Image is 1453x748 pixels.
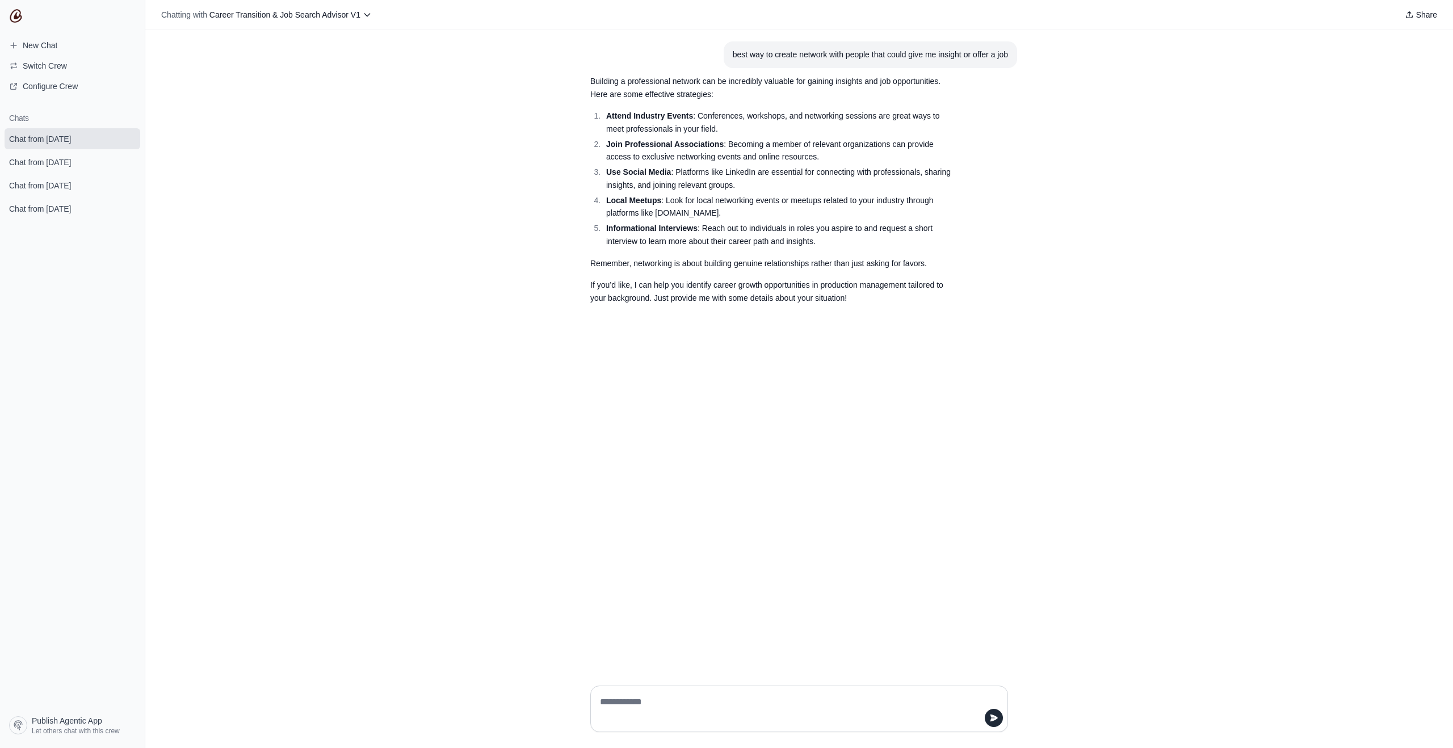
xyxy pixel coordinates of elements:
p: If you’d like, I can help you identify career growth opportunities in production management tailo... [590,279,954,305]
li: : Becoming a member of relevant organizations can provide access to exclusive networking events a... [603,138,954,164]
button: Share [1400,7,1442,23]
span: Configure Crew [23,81,78,92]
strong: Informational Interviews [606,224,698,233]
strong: Join Professional Associations [606,140,724,149]
a: Configure Crew [5,77,140,95]
li: : Conferences, workshops, and networking sessions are great ways to meet professionals in your fi... [603,110,954,136]
a: Chat from [DATE] [5,128,140,149]
p: Remember, networking is about building genuine relationships rather than just asking for favors. [590,257,954,270]
li: : Reach out to individuals in roles you aspire to and request a short interview to learn more abo... [603,222,954,248]
a: Chat from [DATE] [5,152,140,173]
span: Chatting with [161,9,207,20]
span: Career Transition & Job Search Advisor V1 [209,10,360,19]
span: Chat from [DATE] [9,133,71,145]
strong: Local Meetups [606,196,661,205]
span: New Chat [23,40,57,51]
span: Chat from [DATE] [9,180,71,191]
span: Chat from [DATE] [9,203,71,215]
span: Share [1416,9,1437,20]
p: Building a professional network can be incredibly valuable for gaining insights and job opportuni... [590,75,954,101]
section: User message [724,41,1017,68]
a: New Chat [5,36,140,54]
strong: Use Social Media [606,167,671,177]
span: Publish Agentic App [32,715,102,726]
span: Switch Crew [23,60,67,72]
a: Chat from [DATE] [5,198,140,219]
span: Let others chat with this crew [32,726,120,736]
div: best way to create network with people that could give me insight or offer a job [733,48,1008,61]
strong: Attend Industry Events [606,111,693,120]
a: Publish Agentic App Let others chat with this crew [5,712,140,739]
li: : Look for local networking events or meetups related to your industry through platforms like [DO... [603,194,954,220]
a: Chat from [DATE] [5,175,140,196]
span: Chat from [DATE] [9,157,71,168]
section: Response [581,68,963,312]
button: Chatting with Career Transition & Job Search Advisor V1 [157,7,376,23]
li: : Platforms like LinkedIn are essential for connecting with professionals, sharing insights, and ... [603,166,954,192]
button: Switch Crew [5,57,140,75]
img: CrewAI Logo [9,9,23,23]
